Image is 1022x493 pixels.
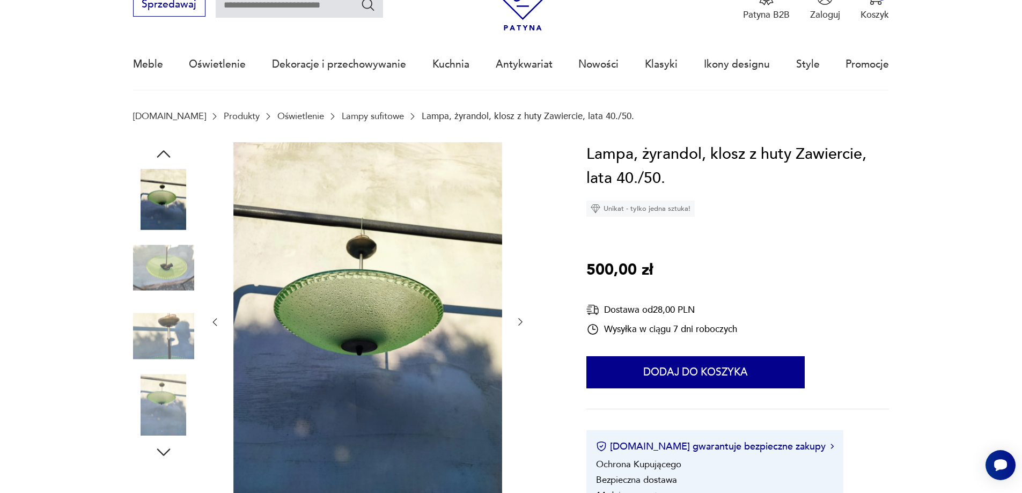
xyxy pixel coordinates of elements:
a: Klasyki [645,40,678,89]
img: Ikona diamentu [591,204,600,214]
img: Ikona strzałki w prawo [830,444,834,449]
a: Ikony designu [704,40,770,89]
a: Promocje [845,40,889,89]
div: Dostawa od 28,00 PLN [586,303,737,317]
a: Antykwariat [496,40,553,89]
a: Sprzedawaj [133,1,205,10]
img: Zdjęcie produktu Lampa, żyrandol, klosz z huty Zawiercie, lata 40./50. [133,169,194,230]
a: Dekoracje i przechowywanie [272,40,406,89]
div: Unikat - tylko jedna sztuka! [586,201,695,217]
p: Lampa, żyrandol, klosz z huty Zawiercie, lata 40./50. [422,111,634,121]
a: Oświetlenie [189,40,246,89]
iframe: Smartsupp widget button [986,450,1016,480]
button: Dodaj do koszyka [586,356,805,388]
p: Zaloguj [810,9,840,21]
img: Zdjęcie produktu Lampa, żyrandol, klosz z huty Zawiercie, lata 40./50. [133,306,194,367]
a: Produkty [224,111,260,121]
img: Ikona certyfikatu [596,441,607,452]
li: Ochrona Kupującego [596,458,681,470]
img: Zdjęcie produktu Lampa, żyrandol, klosz z huty Zawiercie, lata 40./50. [133,237,194,298]
div: Wysyłka w ciągu 7 dni roboczych [586,323,737,336]
h1: Lampa, żyrandol, klosz z huty Zawiercie, lata 40./50. [586,142,889,191]
p: 500,00 zł [586,258,653,283]
button: [DOMAIN_NAME] gwarantuje bezpieczne zakupy [596,440,834,453]
a: Nowości [578,40,619,89]
img: Ikona dostawy [586,303,599,317]
a: [DOMAIN_NAME] [133,111,206,121]
li: Bezpieczna dostawa [596,474,677,486]
a: Lampy sufitowe [342,111,404,121]
p: Koszyk [861,9,889,21]
a: Kuchnia [432,40,469,89]
a: Meble [133,40,163,89]
p: Patyna B2B [743,9,790,21]
a: Oświetlenie [277,111,324,121]
img: Zdjęcie produktu Lampa, żyrandol, klosz z huty Zawiercie, lata 40./50. [133,374,194,435]
a: Style [796,40,820,89]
